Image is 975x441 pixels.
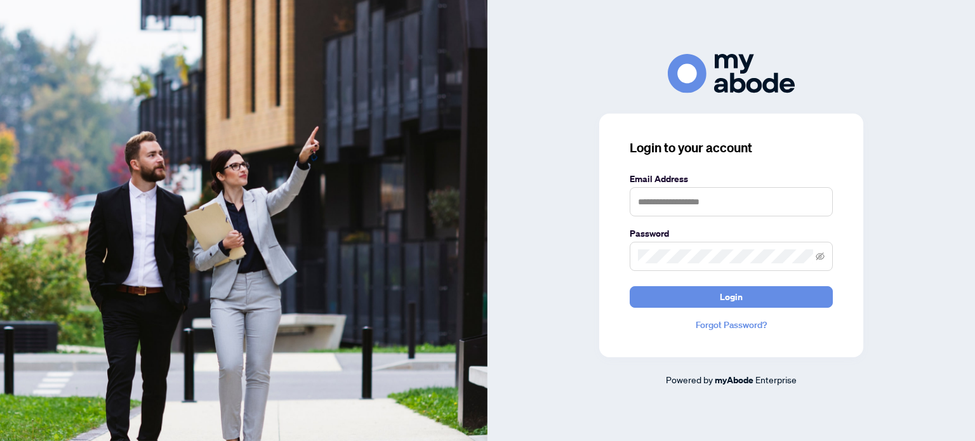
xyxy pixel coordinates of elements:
[668,54,795,93] img: ma-logo
[755,374,797,385] span: Enterprise
[630,318,833,332] a: Forgot Password?
[666,374,713,385] span: Powered by
[715,373,753,387] a: myAbode
[630,139,833,157] h3: Login to your account
[630,172,833,186] label: Email Address
[816,252,825,261] span: eye-invisible
[630,227,833,240] label: Password
[630,286,833,308] button: Login
[720,287,743,307] span: Login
